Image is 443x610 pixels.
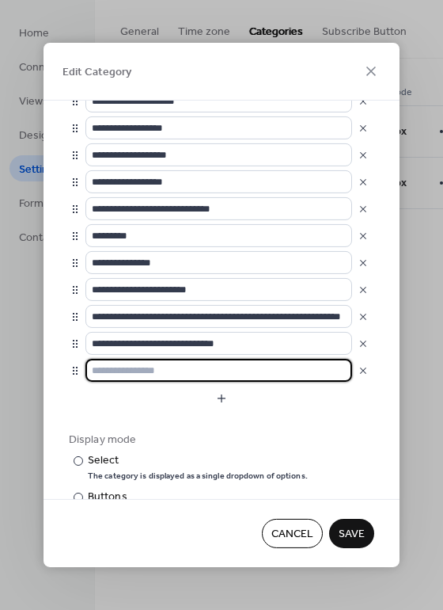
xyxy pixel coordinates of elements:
[62,64,131,81] span: Edit Category
[88,489,256,505] div: Buttons
[329,519,374,548] button: Save
[88,452,305,469] div: Select
[88,471,308,482] div: The category is displayed as a single dropdown of options.
[271,527,313,543] span: Cancel
[262,519,323,548] button: Cancel
[69,432,371,448] div: Display mode
[339,527,365,543] span: Save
